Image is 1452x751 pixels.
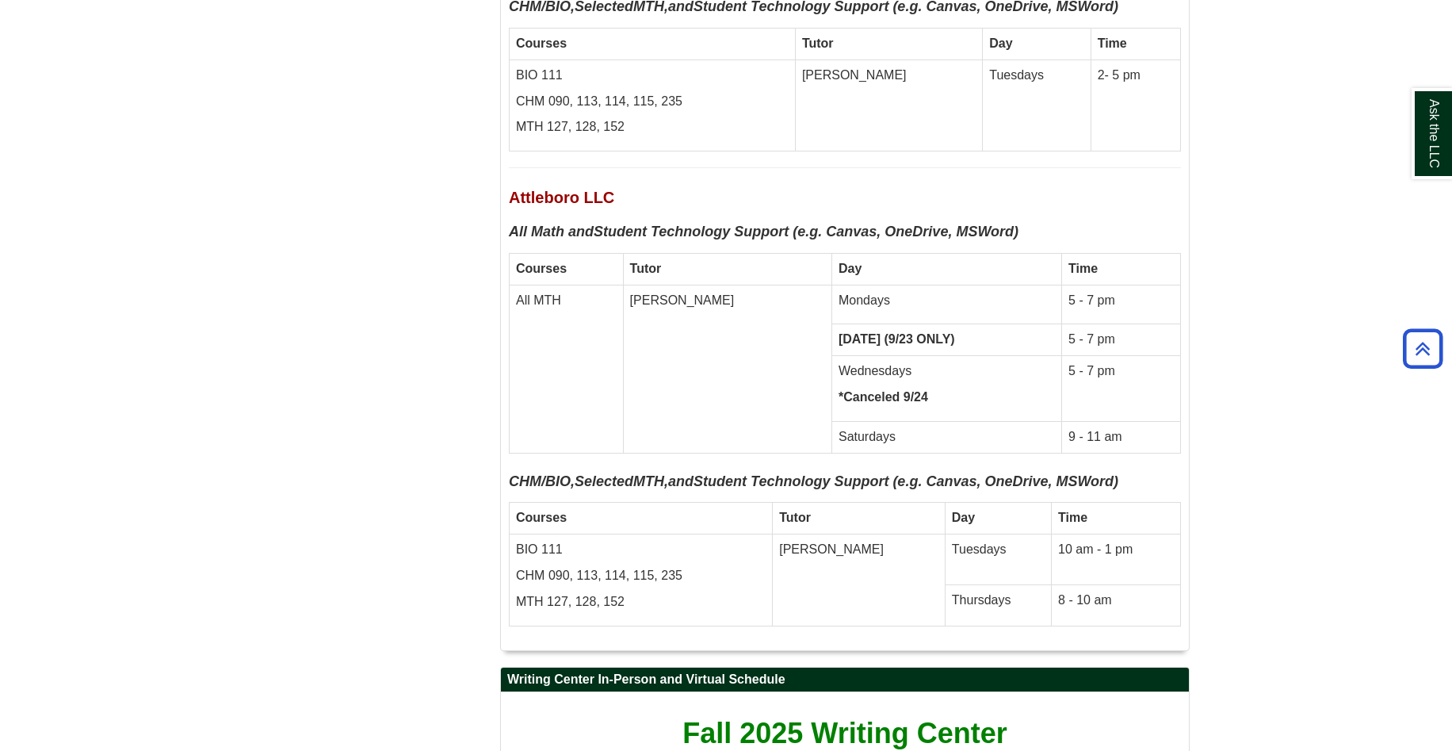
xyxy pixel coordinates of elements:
td: [PERSON_NAME] [623,285,831,453]
strong: Selecte [575,473,625,489]
p: CHM 090, 113, 114, 115, 235 [516,567,766,585]
p: 2- 5 pm [1098,67,1174,85]
td: 9 - 11 am [1062,421,1181,453]
td: 5 - 7 pm [1062,356,1181,422]
strong: Time [1068,262,1098,275]
strong: Student Technology Support (e.g. Canvas, OneDrive, MSWord) [594,224,1018,239]
span: Attleboro LLC [509,189,614,206]
b: MTH, [633,473,668,489]
h2: Writing Center In-Person and Virtual Schedule [501,668,1189,692]
p: MTH 127, 128, 152 [516,118,789,136]
strong: Day [952,511,975,524]
p: 5 - 7 pm [1068,292,1174,310]
strong: Tutor [630,262,662,275]
strong: Student Technology Support (e.g. Canvas, OneDrive, MSWord) [694,473,1118,489]
p: BIO 111 [516,541,766,559]
strong: [DATE] (9/23 ONLY) [839,332,955,346]
p: MTH 127, 128, 152 [516,593,766,611]
td: [PERSON_NAME] [795,59,982,151]
p: 10 am - 1 pm [1058,541,1174,559]
b: CHM/BIO, [509,473,575,489]
p: Tuesdays [989,67,1083,85]
strong: Day [989,36,1012,50]
strong: Time [1058,511,1087,524]
p: Tuesdays [952,541,1045,559]
td: [PERSON_NAME] [773,535,946,626]
td: Saturdays [831,421,1061,453]
strong: d [625,473,633,489]
p: Mondays [839,292,1055,310]
b: All Math and [509,224,594,239]
td: 5 - 7 pm [1062,324,1181,356]
strong: Courses [516,511,567,524]
span: Fall 2025 Writing Center [682,717,1007,749]
p: CHM 090, 113, 114, 115, 235 [516,93,789,111]
strong: Courses [516,36,567,50]
strong: Tutor [802,36,834,50]
strong: Tutor [779,511,811,524]
td: 8 - 10 am [1052,585,1181,626]
strong: Day [839,262,862,275]
p: BIO 111 [516,67,789,85]
a: Back to Top [1397,338,1448,359]
p: All MTH [516,292,617,310]
p: Wednesdays [839,362,1055,381]
b: and [668,473,694,489]
strong: Time [1098,36,1127,50]
strong: *Canceled 9/24 [839,390,928,404]
td: Thursdays [945,585,1051,626]
strong: Courses [516,262,567,275]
